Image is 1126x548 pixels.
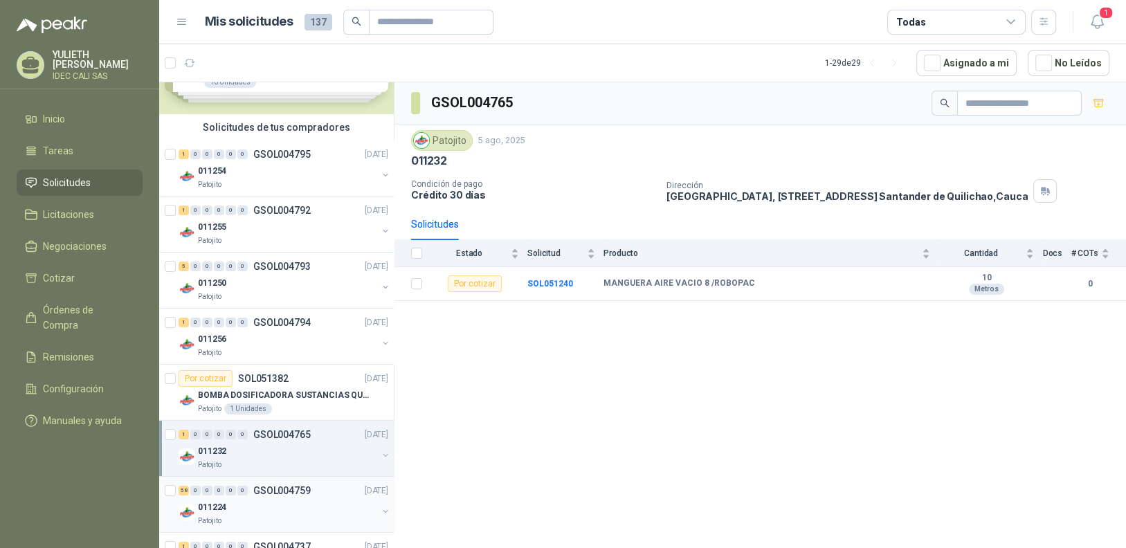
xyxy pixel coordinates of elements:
[365,148,388,161] p: [DATE]
[1071,248,1098,258] span: # COTs
[938,273,1034,284] b: 10
[666,190,1028,202] p: [GEOGRAPHIC_DATA], [STREET_ADDRESS] Santander de Quilichao , Cauca
[179,168,195,185] img: Company Logo
[1084,10,1109,35] button: 1
[1098,6,1114,19] span: 1
[198,403,221,414] p: Patojito
[43,111,65,127] span: Inicio
[226,486,236,495] div: 0
[1042,240,1071,267] th: Docs
[179,482,391,527] a: 58 0 0 0 0 0 GSOL004759[DATE] Company Logo011224Patojito
[365,372,388,385] p: [DATE]
[198,389,370,402] p: BOMBA DOSIFICADORA SUSTANCIAS QUIMICAS
[253,430,311,439] p: GSOL004765
[237,262,248,271] div: 0
[226,205,236,215] div: 0
[305,14,332,30] span: 137
[365,316,388,329] p: [DATE]
[17,408,143,434] a: Manuales y ayuda
[226,149,236,159] div: 0
[238,374,289,383] p: SOL051382
[938,240,1042,267] th: Cantidad
[17,170,143,196] a: Solicitudes
[969,284,1004,295] div: Metros
[603,240,938,267] th: Producto
[237,430,248,439] div: 0
[159,114,394,140] div: Solicitudes de tus compradores
[179,486,189,495] div: 58
[43,302,129,333] span: Órdenes de Compra
[17,17,87,33] img: Logo peakr
[896,15,925,30] div: Todas
[411,179,655,189] p: Condición de pago
[179,318,189,327] div: 1
[179,370,233,387] div: Por cotizar
[253,205,311,215] p: GSOL004792
[179,448,195,465] img: Company Logo
[478,134,525,147] p: 5 ago, 2025
[214,318,224,327] div: 0
[53,50,143,69] p: YULIETH [PERSON_NAME]
[198,165,226,178] p: 011254
[198,235,221,246] p: Patojito
[179,258,391,302] a: 5 0 0 0 0 0 GSOL004793[DATE] Company Logo011250Patojito
[226,318,236,327] div: 0
[237,318,248,327] div: 0
[916,50,1017,76] button: Asignado a mi
[237,205,248,215] div: 0
[527,240,603,267] th: Solicitud
[190,149,201,159] div: 0
[253,318,311,327] p: GSOL004794
[202,205,212,215] div: 0
[159,365,394,421] a: Por cotizarSOL051382[DATE] Company LogoBOMBA DOSIFICADORA SUSTANCIAS QUIMICASPatojito1 Unidades
[198,179,221,190] p: Patojito
[365,204,388,217] p: [DATE]
[214,430,224,439] div: 0
[214,149,224,159] div: 0
[352,17,361,26] span: search
[179,280,195,297] img: Company Logo
[17,265,143,291] a: Cotizar
[179,392,195,409] img: Company Logo
[825,52,905,74] div: 1 - 29 de 29
[43,381,104,396] span: Configuración
[179,426,391,471] a: 1 0 0 0 0 0 GSOL004765[DATE] Company Logo011232Patojito
[179,202,391,246] a: 1 0 0 0 0 0 GSOL004792[DATE] Company Logo011255Patojito
[226,262,236,271] div: 0
[940,98,950,108] span: search
[214,262,224,271] div: 0
[43,207,94,222] span: Licitaciones
[179,205,189,215] div: 1
[1028,50,1109,76] button: No Leídos
[179,430,189,439] div: 1
[411,154,447,168] p: 011232
[17,344,143,370] a: Remisiones
[603,278,755,289] b: MANGUERA AIRE VACIO 8 /ROBOPAC
[198,515,221,527] p: Patojito
[198,347,221,358] p: Patojito
[43,413,122,428] span: Manuales y ayuda
[202,318,212,327] div: 0
[202,430,212,439] div: 0
[17,297,143,338] a: Órdenes de Compra
[202,262,212,271] div: 0
[411,189,655,201] p: Crédito 30 días
[214,486,224,495] div: 0
[430,248,508,258] span: Estado
[43,349,94,365] span: Remisiones
[237,149,248,159] div: 0
[43,143,73,158] span: Tareas
[179,314,391,358] a: 1 0 0 0 0 0 GSOL004794[DATE] Company Logo011256Patojito
[527,248,584,258] span: Solicitud
[198,291,221,302] p: Patojito
[17,106,143,132] a: Inicio
[365,260,388,273] p: [DATE]
[411,217,459,232] div: Solicitudes
[198,333,226,346] p: 011256
[179,262,189,271] div: 5
[190,205,201,215] div: 0
[198,277,226,290] p: 011250
[365,428,388,441] p: [DATE]
[179,149,189,159] div: 1
[214,205,224,215] div: 0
